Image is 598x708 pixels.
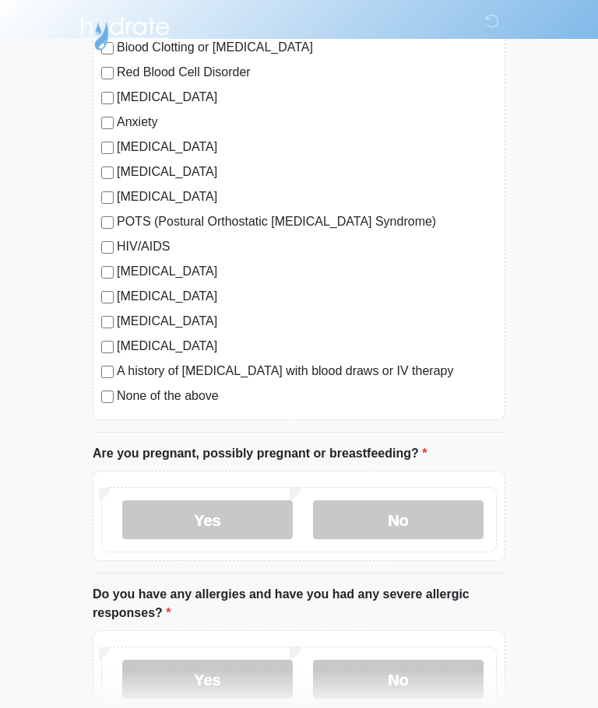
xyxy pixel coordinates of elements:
[101,67,114,79] input: Red Blood Cell Disorder
[101,117,114,129] input: Anxiety
[101,241,114,254] input: HIV/AIDS
[117,63,497,82] label: Red Blood Cell Disorder
[117,362,497,380] label: A history of [MEDICAL_DATA] with blood draws or IV therapy
[93,444,427,463] label: Are you pregnant, possibly pregnant or breastfeeding?
[117,113,497,131] label: Anxiety
[117,287,497,306] label: [MEDICAL_DATA]
[122,500,293,539] label: Yes
[101,92,114,104] input: [MEDICAL_DATA]
[101,391,114,403] input: None of the above
[117,88,497,107] label: [MEDICAL_DATA]
[117,212,497,231] label: POTS (Postural Orthostatic [MEDICAL_DATA] Syndrome)
[117,163,497,181] label: [MEDICAL_DATA]
[101,191,114,204] input: [MEDICAL_DATA]
[101,291,114,303] input: [MEDICAL_DATA]
[117,262,497,281] label: [MEDICAL_DATA]
[101,366,114,378] input: A history of [MEDICAL_DATA] with blood draws or IV therapy
[117,387,497,405] label: None of the above
[77,12,172,51] img: Hydrate IV Bar - Arcadia Logo
[101,216,114,229] input: POTS (Postural Orthostatic [MEDICAL_DATA] Syndrome)
[117,312,497,331] label: [MEDICAL_DATA]
[117,188,497,206] label: [MEDICAL_DATA]
[101,142,114,154] input: [MEDICAL_DATA]
[101,341,114,353] input: [MEDICAL_DATA]
[101,266,114,279] input: [MEDICAL_DATA]
[117,138,497,156] label: [MEDICAL_DATA]
[313,660,484,699] label: No
[117,337,497,356] label: [MEDICAL_DATA]
[101,316,114,328] input: [MEDICAL_DATA]
[117,237,497,256] label: HIV/AIDS
[101,166,114,179] input: [MEDICAL_DATA]
[313,500,484,539] label: No
[93,585,505,622] label: Do you have any allergies and have you had any severe allergic responses?
[122,660,293,699] label: Yes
